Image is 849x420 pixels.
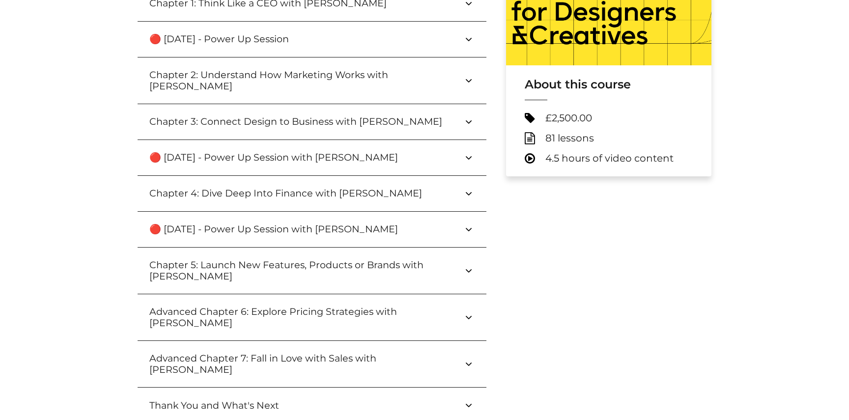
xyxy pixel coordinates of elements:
h3: About this course [525,77,693,92]
h3: 🔴 [DATE] - Power Up Session with [PERSON_NAME] [149,152,414,163]
span: 4.5 hours of video content [545,152,674,165]
span: 81 lessons [545,132,594,144]
button: 🔴 [DATE] - Power Up Session with [PERSON_NAME] [138,140,486,175]
h3: Thank You and What's Next [149,400,295,411]
h3: 🔴 [DATE] - Power Up Session with [PERSON_NAME] [149,224,414,235]
button: 🔴 [DATE] - Power Up Session [138,22,486,57]
button: Chapter 5: Launch New Features, Products or Brands with [PERSON_NAME] [138,248,486,294]
h3: 🔴 [DATE] - Power Up Session [149,33,305,45]
button: Advanced Chapter 6: Explore Pricing Strategies with [PERSON_NAME] [138,294,486,340]
h3: Advanced Chapter 6: Explore Pricing Strategies with [PERSON_NAME] [149,306,463,329]
button: Chapter 3: Connect Design to Business with [PERSON_NAME] [138,104,486,140]
h3: Chapter 4: Dive Deep Into Finance with [PERSON_NAME] [149,188,438,199]
button: Chapter 2: Understand How Marketing Works with [PERSON_NAME] [138,57,486,104]
button: 🔴 [DATE] - Power Up Session with [PERSON_NAME] [138,212,486,247]
button: Chapter 4: Dive Deep Into Finance with [PERSON_NAME] [138,176,486,211]
button: Advanced Chapter 7: Fall in Love with Sales with [PERSON_NAME] [138,341,486,387]
h3: Chapter 3: Connect Design to Business with [PERSON_NAME] [149,116,458,127]
span: £2,500.00 [545,112,592,124]
h3: Advanced Chapter 7: Fall in Love with Sales with [PERSON_NAME] [149,353,463,375]
h3: Chapter 2: Understand How Marketing Works with [PERSON_NAME] [149,69,463,92]
h3: Chapter 5: Launch New Features, Products or Brands with [PERSON_NAME] [149,259,463,282]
